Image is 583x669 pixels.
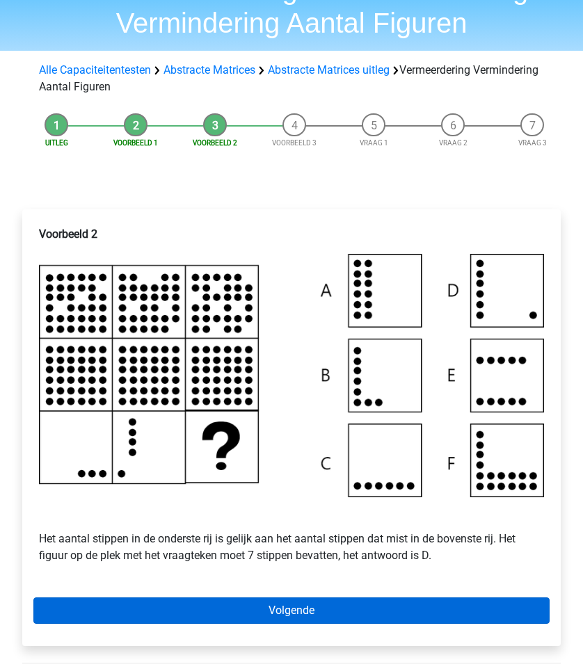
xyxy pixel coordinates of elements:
[439,139,468,147] a: Vraag 2
[39,497,544,564] p: Het aantal stippen in de onderste rij is gelijk aan het aantal stippen dat mist in de bovenste ri...
[33,597,550,624] a: Volgende
[39,254,544,497] img: Voorbeeld10.png
[45,139,68,147] a: Uitleg
[163,63,255,76] a: Abstracte Matrices
[272,139,317,147] a: Voorbeeld 3
[518,139,547,147] a: Vraag 3
[39,227,97,241] b: Voorbeeld 2
[193,139,237,147] a: Voorbeeld 2
[39,63,151,76] a: Alle Capaciteitentesten
[33,62,550,95] div: Vermeerdering Vermindering Aantal Figuren
[113,139,158,147] a: Voorbeeld 1
[268,63,390,76] a: Abstracte Matrices uitleg
[360,139,388,147] a: Vraag 1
